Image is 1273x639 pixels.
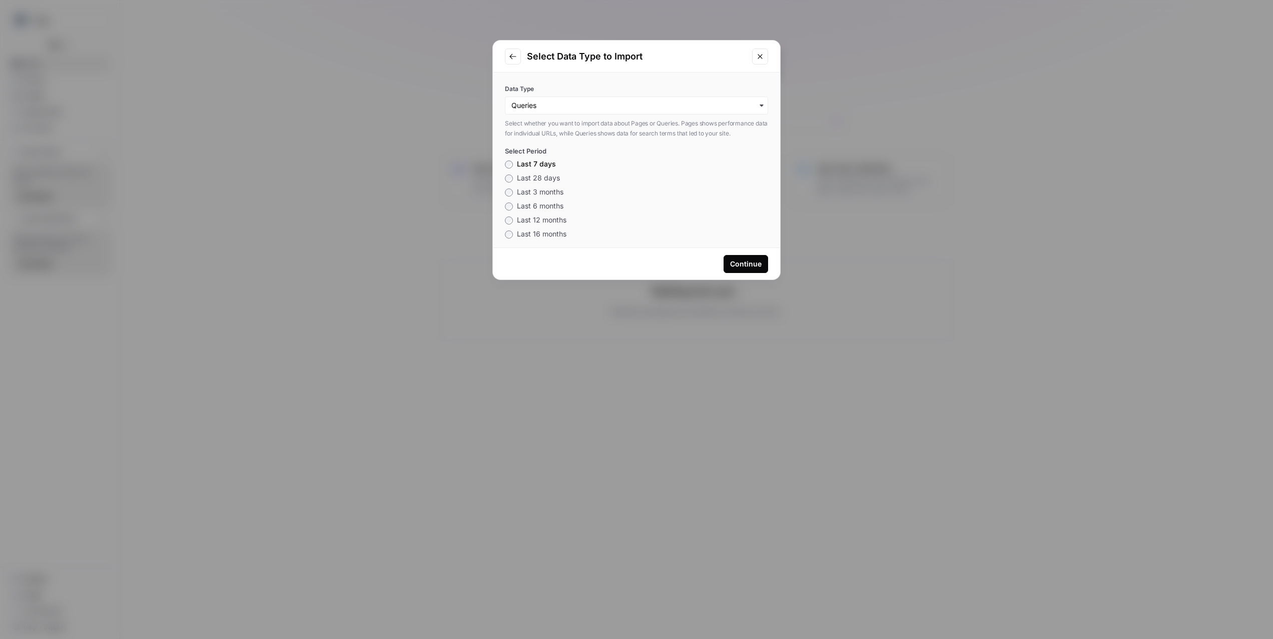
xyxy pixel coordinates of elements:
div: Continue [730,259,762,269]
span: Last 12 months [517,215,566,224]
button: Go to previous step [505,48,521,64]
span: Last 3 months [517,187,563,196]
label: Data Type [505,84,768,93]
p: Select whether you want to import data about Pages or Queries. Pages shows performance data for i... [505,118,768,138]
input: Last 28 days [505,174,513,182]
input: Last 12 months [505,216,513,224]
span: Last 7 days [517,159,556,168]
span: Last 6 months [517,201,563,210]
p: Select Period [505,146,768,156]
button: Continue [724,255,768,273]
button: Close modal [752,48,768,64]
input: Last 3 months [505,188,513,196]
h2: Select Data Type to Import [527,49,746,63]
span: Last 28 days [517,173,560,182]
input: Queries [511,100,762,110]
span: Last 16 months [517,229,566,238]
input: Last 16 months [505,230,513,238]
input: Last 6 months [505,202,513,210]
input: Last 7 days [505,160,513,168]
